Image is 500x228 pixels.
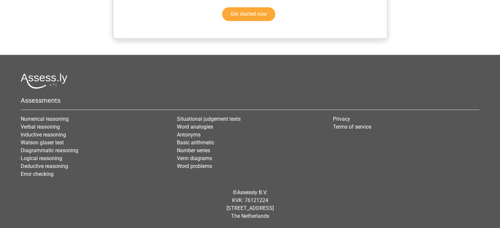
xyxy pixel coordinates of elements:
[177,139,214,146] a: Basic arithmetic
[177,147,210,154] a: Number series
[21,147,78,154] a: Diagrammatic reasoning
[21,163,68,169] a: Deductive reasoning
[21,171,54,177] a: Error checking
[222,7,275,21] a: Get started now
[21,96,479,104] h5: Assessments
[237,189,267,196] a: Assessly B.V.
[177,132,201,138] a: Antonyms
[21,132,66,138] a: Inductive reasoning
[21,124,60,130] a: Verbal reasoning
[177,155,212,161] a: Venn diagrams
[333,124,371,130] a: Terms of service
[21,73,67,89] img: Assessly logo
[21,116,69,122] a: Numerical reasoning
[21,155,62,161] a: Logical reasoning
[21,139,64,146] a: Watson glaser test
[16,183,484,225] div: © KVK: 76121224 [STREET_ADDRESS] The Netherlands
[177,116,241,122] a: Situational judgement tests
[177,124,213,130] a: Word analogies
[177,163,212,169] a: Word problems
[333,116,350,122] a: Privacy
